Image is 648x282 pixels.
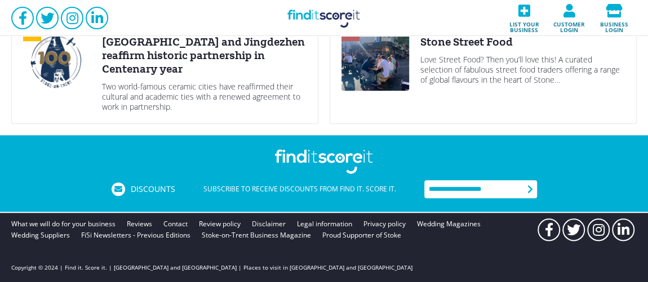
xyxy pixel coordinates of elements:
[501,1,547,36] a: List your business
[202,230,311,241] a: Stoke-on-Trent Business Magazine
[595,17,633,33] span: Business login
[11,263,412,271] p: Copyright © 2024 | Find it. Score it. | [GEOGRAPHIC_DATA] and [GEOGRAPHIC_DATA] | Places to visit...
[199,218,241,230] a: Review policy
[550,17,588,33] span: Customer login
[330,11,637,124] a: [DATE]Stone Street FoodLove Street Food? Then you’ll love this! A curated selection of fabulous s...
[417,218,481,230] a: Wedding Magazines
[175,182,424,196] div: Subscribe to receive discounts from Find it. Score it.
[163,218,188,230] a: Contact
[127,218,152,230] a: Reviews
[420,55,625,85] div: Love Street Food? Then you’ll love this! A curated selection of fabulous street food traders offe...
[102,82,307,112] div: Two world-famous ceramic cities have reaffirmed their cultural and academic ties with a renewed a...
[505,17,543,33] span: List your business
[547,1,592,36] a: Customer login
[131,185,175,193] span: Discounts
[297,218,352,230] a: Legal information
[252,218,286,230] a: Disclaimer
[322,230,401,241] a: Proud Supporter of Stoke
[11,11,318,124] a: [DATE][GEOGRAPHIC_DATA] and Jingdezhen reaffirm historic partnership in Centenary yearTwo world-f...
[420,35,625,49] div: Stone Street Food
[363,218,406,230] a: Privacy policy
[11,218,116,230] a: What we will do for your business
[11,230,70,241] a: Wedding Suppliers
[592,1,637,36] a: Business login
[102,35,307,76] div: [GEOGRAPHIC_DATA] and Jingdezhen reaffirm historic partnership in Centenary year
[81,230,190,241] a: FiSi Newsletters - Previous Editions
